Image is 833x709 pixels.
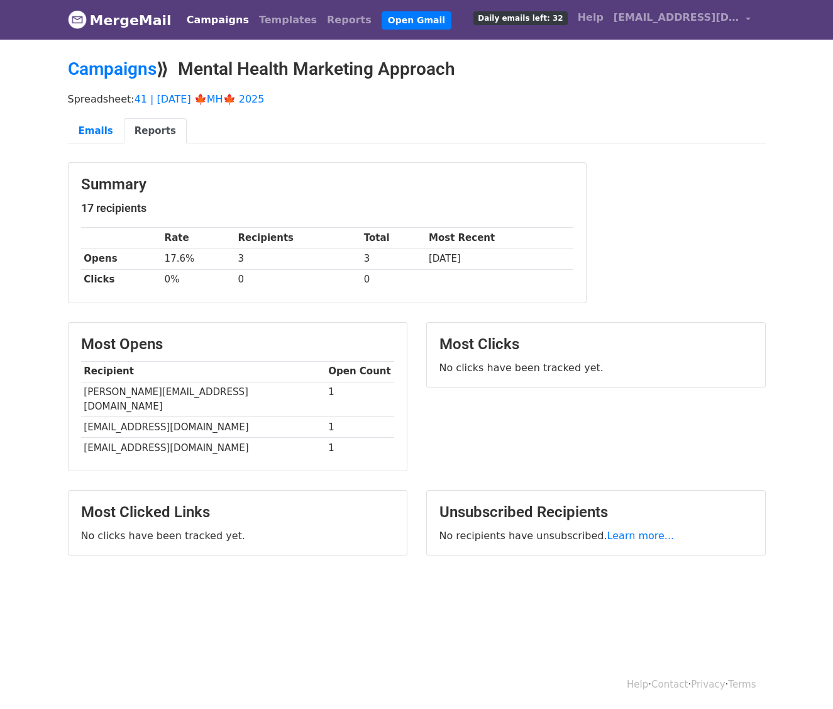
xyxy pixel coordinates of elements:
td: 0 [235,269,361,290]
th: Recipient [81,361,326,382]
p: Spreadsheet: [68,92,766,106]
img: MergeMail logo [68,10,87,29]
h5: 17 recipients [81,201,573,215]
th: Opens [81,248,162,269]
a: MergeMail [68,7,172,33]
td: 1 [326,417,394,438]
td: 0% [162,269,235,290]
a: Terms [728,679,756,690]
a: Emails [68,118,124,144]
td: [PERSON_NAME][EMAIL_ADDRESS][DOMAIN_NAME] [81,382,326,417]
td: [DATE] [426,248,573,269]
a: Help [573,5,609,30]
a: Privacy [691,679,725,690]
th: Rate [162,228,235,248]
a: Learn more... [607,530,675,542]
a: Campaigns [182,8,254,33]
td: 3 [361,248,426,269]
td: [EMAIL_ADDRESS][DOMAIN_NAME] [81,417,326,438]
a: Help [627,679,648,690]
a: Open Gmail [382,11,451,30]
p: No clicks have been tracked yet. [439,361,753,374]
p: No recipients have unsubscribed. [439,529,753,542]
th: Open Count [326,361,394,382]
a: Contact [651,679,688,690]
h3: Most Clicks [439,335,753,354]
td: 1 [326,382,394,417]
h3: Most Clicked Links [81,503,394,522]
p: No clicks have been tracked yet. [81,529,394,542]
th: Clicks [81,269,162,290]
a: Reports [124,118,187,144]
td: 3 [235,248,361,269]
h3: Summary [81,176,573,194]
h3: Most Opens [81,335,394,354]
a: Daily emails left: 32 [468,5,572,30]
a: [EMAIL_ADDRESS][DOMAIN_NAME] [609,5,756,35]
a: Campaigns [68,59,157,79]
span: [EMAIL_ADDRESS][DOMAIN_NAME] [614,10,739,25]
h2: ⟫ Mental Health Marketing Approach [68,59,766,80]
a: Reports [322,8,377,33]
a: 41 | [DATE] 🍁MH🍁 2025 [135,93,265,105]
th: Recipients [235,228,361,248]
a: Templates [254,8,322,33]
th: Most Recent [426,228,573,248]
td: 1 [326,438,394,459]
td: 17.6% [162,248,235,269]
td: 0 [361,269,426,290]
td: [EMAIL_ADDRESS][DOMAIN_NAME] [81,438,326,459]
span: Daily emails left: 32 [473,11,567,25]
h3: Unsubscribed Recipients [439,503,753,522]
th: Total [361,228,426,248]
